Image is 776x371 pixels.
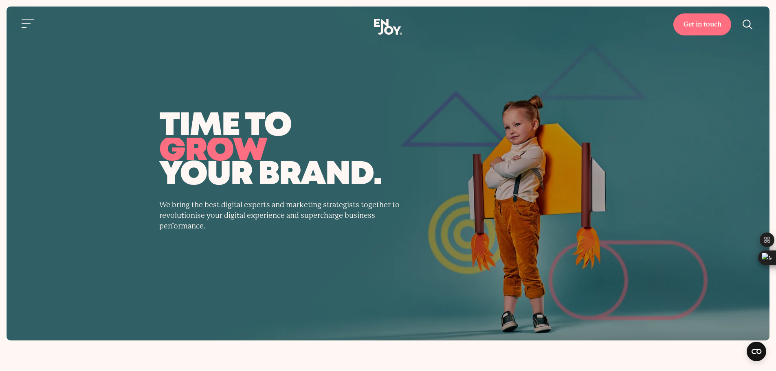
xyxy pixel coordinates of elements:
p: We bring the best digital experts and marketing strategists together to revolutionise your digita... [159,200,404,231]
span: grow [159,138,267,165]
span: your brand. [159,164,617,187]
button: Site navigation [20,15,37,32]
button: Open CMP widget [747,342,766,361]
a: Get in touch [673,13,731,35]
button: Site search [739,16,756,33]
span: time to [159,115,617,138]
